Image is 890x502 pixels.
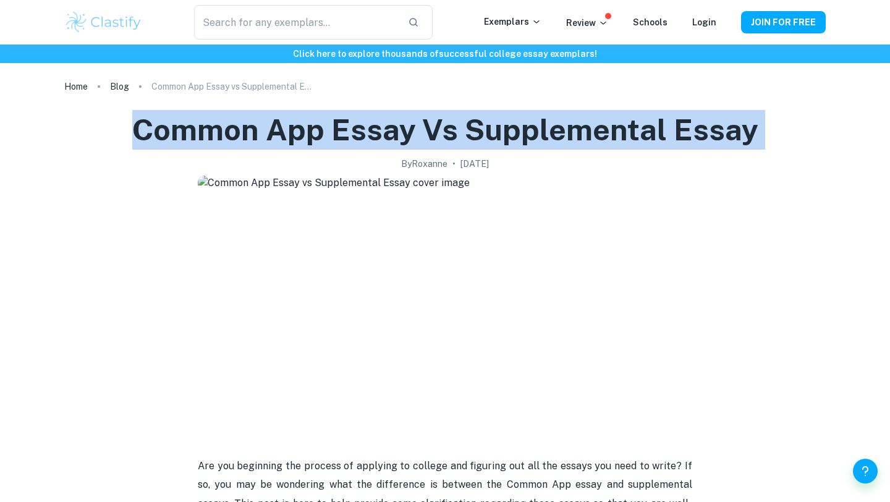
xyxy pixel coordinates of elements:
p: Common App Essay vs Supplemental Essay [151,80,312,93]
a: Blog [110,78,129,95]
a: Home [64,78,88,95]
img: Clastify logo [64,10,143,35]
p: Exemplars [484,15,541,28]
p: • [452,157,456,171]
a: Login [692,17,716,27]
img: Common App Essay vs Supplemental Essay cover image [198,176,692,423]
p: Review [566,16,608,30]
h2: By Roxanne [401,157,447,171]
button: Help and Feedback [853,459,878,483]
h2: [DATE] [460,157,489,171]
input: Search for any exemplars... [194,5,398,40]
h1: Common App Essay vs Supplemental Essay [132,110,758,150]
a: Schools [633,17,667,27]
button: JOIN FOR FREE [741,11,826,33]
h6: Click here to explore thousands of successful college essay exemplars ! [2,47,888,61]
